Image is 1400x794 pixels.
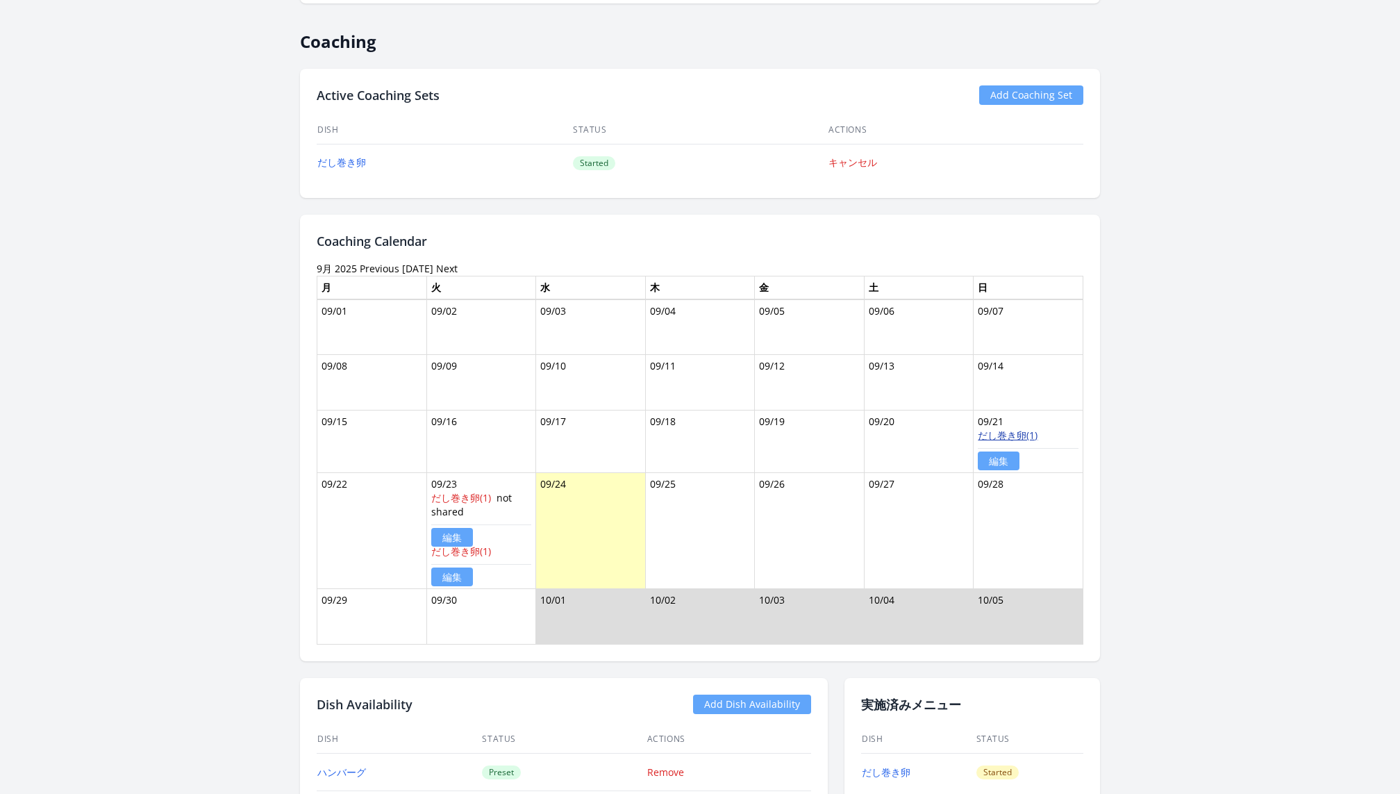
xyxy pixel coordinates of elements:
[645,299,755,355] td: 09/04
[431,545,491,558] a: だし巻き卵(1)
[536,355,646,411] td: 09/10
[755,355,865,411] td: 09/12
[974,473,1083,589] td: 09/28
[974,589,1083,645] td: 10/05
[979,85,1083,105] a: Add Coaching Set
[755,276,865,299] th: 金
[645,589,755,645] td: 10/02
[426,589,536,645] td: 09/30
[864,589,974,645] td: 10/04
[426,473,536,589] td: 09/23
[974,276,1083,299] th: 日
[974,411,1083,473] td: 09/21
[317,473,427,589] td: 09/22
[864,299,974,355] td: 09/06
[317,262,357,275] time: 9月 2025
[536,299,646,355] td: 09/03
[317,766,366,779] a: ハンバーグ
[828,156,877,169] a: キャンセル
[828,116,1083,144] th: Actions
[431,491,491,504] a: だし巻き卵(1)
[317,156,366,169] a: だし巻き卵
[978,452,1019,470] a: 編集
[431,491,512,518] span: not shared
[864,355,974,411] td: 09/13
[861,725,976,754] th: Dish
[317,695,412,714] h2: Dish Availability
[573,156,615,170] span: Started
[645,276,755,299] th: 木
[861,695,1083,714] h2: 実施済みメニュー
[436,262,458,275] a: Next
[317,116,572,144] th: Dish
[431,528,473,547] a: 編集
[647,725,811,754] th: Actions
[317,411,427,473] td: 09/15
[426,355,536,411] td: 09/09
[317,725,481,754] th: Dish
[536,473,646,589] td: 09/24
[755,589,865,645] td: 10/03
[976,766,1019,779] span: Started
[864,411,974,473] td: 09/20
[645,473,755,589] td: 09/25
[645,355,755,411] td: 09/11
[755,299,865,355] td: 09/05
[978,429,1037,442] a: だし巻き卵(1)
[360,262,399,275] a: Previous
[431,568,473,586] a: 編集
[974,299,1083,355] td: 09/07
[976,725,1084,754] th: Status
[426,276,536,299] th: 火
[864,276,974,299] th: 土
[693,695,811,714] a: Add Dish Availability
[317,589,427,645] td: 09/29
[402,262,433,275] a: [DATE]
[317,85,440,105] h2: Active Coaching Sets
[645,411,755,473] td: 09/18
[647,766,684,779] a: Remove
[974,355,1083,411] td: 09/14
[482,766,521,779] span: Preset
[317,276,427,299] th: 月
[862,766,910,779] a: だし巻き卵
[755,411,865,473] td: 09/19
[317,231,1083,251] h2: Coaching Calendar
[536,276,646,299] th: 水
[864,473,974,589] td: 09/27
[300,20,1100,52] h2: Coaching
[317,355,427,411] td: 09/08
[536,589,646,645] td: 10/01
[481,725,646,754] th: Status
[755,473,865,589] td: 09/26
[426,411,536,473] td: 09/16
[426,299,536,355] td: 09/02
[572,116,828,144] th: Status
[317,299,427,355] td: 09/01
[536,411,646,473] td: 09/17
